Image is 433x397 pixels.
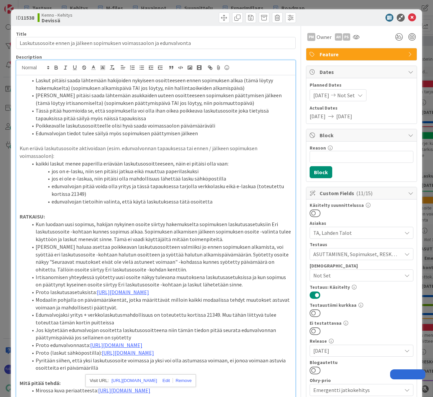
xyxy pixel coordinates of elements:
button: Block [310,166,332,178]
div: PS [343,33,350,41]
strong: RATKAISU: [20,213,45,220]
li: [PERSON_NAME] pitäisi saada lähtemään asukkaiden uuteen osoitteeseen sopimuksen päättymisen jälke... [28,92,292,107]
li: Edunvalvojan tiedot tulee säilyä myös sopimuksen päättymisen jälkeen [28,130,292,137]
li: Pyritään siihen, että yksi laskutusosoite voimassa ja yksi voi olla astumassa voimaan, ei jonoa v... [28,357,292,372]
span: Planned Dates [310,82,413,89]
div: Release [310,339,413,343]
div: Testaus: Käsitelty [310,285,413,289]
span: Dates [320,68,405,76]
span: [DATE] [313,347,402,355]
span: [DATE] [310,112,326,120]
li: kaikki laskut menee paperilla eriävään laskutusosoitteeseen, näin ei pitäisi olla vaan: [28,160,292,168]
li: Laskut pitäisi saada lähtemään hakijoiden nykyiseen osoitteeseen ennen sopimuksen alkua (tämä löy... [28,77,292,92]
span: Emergentti jatkokehitys [313,385,398,395]
span: Description [16,54,42,60]
span: TA, Lahden Talot [313,229,402,237]
li: jos on e-lasku, niin sen pitäisi jatkua eikä muuttua paperilaskuksi [28,168,292,175]
span: ID [16,14,34,22]
p: Kun eriävä laskutusosoite aktivoidaan (esim. edunvalvonnan tapauksessa tai ennen / jälkeen sopimu... [20,145,292,160]
span: Feature [320,50,405,58]
span: Custom Fields [320,189,405,197]
li: Jos käytetään edunvalvojan osoitetta laskutusosoitteena niin tämän tiedon pitää seurata edunvalvo... [28,326,292,341]
span: Block [320,131,405,139]
div: Ohry-prio [310,378,413,383]
li: Edunvalvojaksi yritys + verkkolaskutusmahdollisuus on toteutettu kortissa 21349. Muu tähän liitty... [28,311,292,326]
label: Reason [310,145,326,151]
div: AH [335,33,342,41]
li: edunvalvojan tietoihin valinta, että käytä laskutuksessa tätä osoitetta [28,198,292,205]
span: Actual Dates [310,105,413,112]
div: [DEMOGRAPHIC_DATA] [310,263,413,268]
span: Not Set [337,91,355,99]
li: jos ei ole e-laskua, niin pitäisi olla mahdollisuus lähettää lasku sähköpostilla [28,175,292,183]
a: [URL][DOMAIN_NAME] [97,289,149,295]
strong: Mitä pitää tehdä: [20,380,61,386]
li: Kun luodaan uusi sopimus, hakijan nykyinen osoite siirtyy hakemukselta sopimuksen laskutusasetuks... [28,220,292,243]
input: type card name here... [16,37,296,49]
span: [DATE] [313,91,329,99]
a: [URL][DOMAIN_NAME] [90,342,142,348]
li: Proto edunvalvonnasta: [28,341,292,349]
li: Proto laskutusasetuksista: [28,288,292,296]
label: Title [16,31,27,37]
div: Asiakas [310,221,413,225]
span: [DATE] [336,112,352,120]
div: Ei testattavaa [310,321,413,325]
a: [URL][DOMAIN_NAME] [111,376,157,385]
div: Blogautettu [310,360,413,365]
div: PM [307,33,315,41]
li: Irtisanomisen yhteydessä syötetty uusi osoite näkyy tulevana muutoksena laskutusasetuksissa ja ku... [28,273,292,288]
span: ASUTTAMINEN, Sopimukset, RESKONTRA, Laskut [313,250,402,258]
li: Modaalin pohjalla on päivämääräkentät, jotka määrittävät milloin kaikki modaalissa tehdyt muutoks... [28,296,292,311]
li: Poikkeavalle laskutusosoitteelle olisi hyvä saada voimassaolon päivämääräväli [28,122,292,130]
a: [URL][DOMAIN_NAME] [102,349,154,356]
li: edunvalvojan pitää voida olla yritys ja tässä tapauksessa tarjolla verkkolasku eikä e-laskua (tot... [28,183,292,198]
a: [URL][DOMAIN_NAME] [98,387,150,394]
li: Tässä pitää huomioida se, että sopimuksella voi olla ihan oikea poikkeava laskutusosoite joka tie... [28,107,292,122]
div: Käsitelty suunnittelussa [310,203,413,207]
b: Devissä [42,18,72,23]
span: Kenno - Kehitys [42,12,72,18]
li: [PERSON_NAME] haluaa asettaa poikkeavan laskutusosoitteen valmiiksi jo ennen sopimuksen alkamista... [28,243,292,273]
div: Testaus [310,242,413,247]
span: Owner [317,33,332,41]
b: 11538 [21,14,34,21]
li: Mirossa kuva periaatteesta: [28,387,292,394]
span: Not Set [313,271,402,279]
span: ( 11/15 ) [356,190,372,197]
div: Testaustiimi kurkkaa [310,303,413,307]
li: Proto (laskut sähköpostilla): [28,349,292,357]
